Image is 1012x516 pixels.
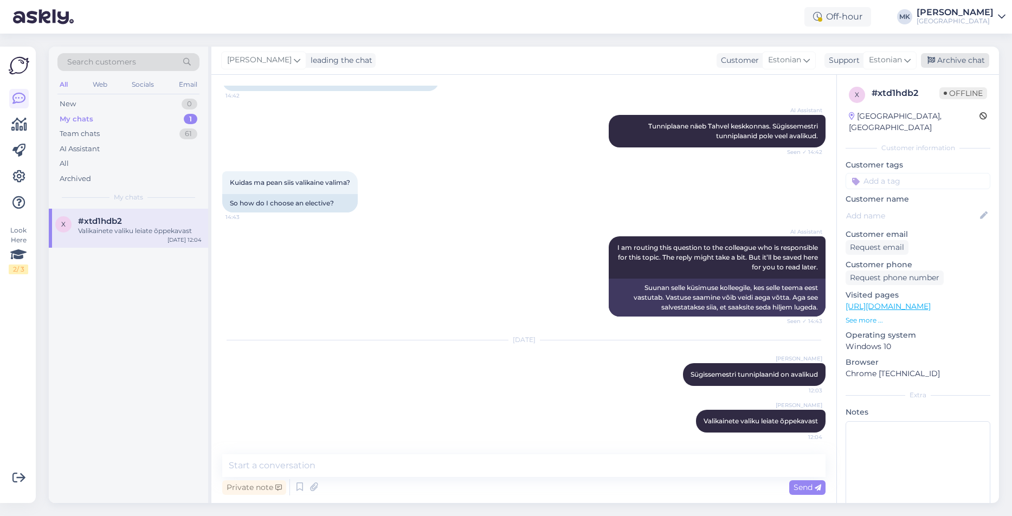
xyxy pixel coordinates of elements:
span: Send [794,482,821,492]
img: Askly Logo [9,55,29,76]
p: Customer phone [846,259,990,270]
span: [PERSON_NAME] [227,54,292,66]
div: Customer [717,55,759,66]
span: x [855,91,859,99]
span: 12:04 [782,433,822,441]
span: [PERSON_NAME] [776,354,822,363]
div: All [60,158,69,169]
span: Kuidas ma pean siis valikaine valima? [230,178,350,186]
input: Add name [846,210,978,222]
span: Estonian [869,54,902,66]
span: x [61,220,66,228]
div: [GEOGRAPHIC_DATA], [GEOGRAPHIC_DATA] [849,111,979,133]
div: AI Assistant [60,144,100,154]
span: Valikainete valiku leiate õppekavast [704,417,818,425]
span: Tunniplaane näeb Tahvel keskkonnas. Sügissemestri tunniplaanid pole veel avalikud. [648,122,820,140]
div: Archived [60,173,91,184]
div: 0 [182,99,197,109]
div: All [57,78,70,92]
p: Notes [846,407,990,418]
p: Chrome [TECHNICAL_ID] [846,368,990,379]
p: Operating system [846,330,990,341]
span: Offline [939,87,987,99]
div: 1 [184,114,197,125]
span: Seen ✓ 14:43 [782,317,822,325]
a: [PERSON_NAME][GEOGRAPHIC_DATA] [917,8,1005,25]
p: Browser [846,357,990,368]
div: leading the chat [306,55,372,66]
div: [DATE] [222,335,826,345]
div: Request phone number [846,270,944,285]
div: So how do I choose an elective? [222,194,358,212]
div: Socials [130,78,156,92]
div: Team chats [60,128,100,139]
span: My chats [114,192,143,202]
div: MK [897,9,912,24]
a: [URL][DOMAIN_NAME] [846,301,931,311]
span: Seen ✓ 14:42 [782,148,822,156]
div: Support [824,55,860,66]
span: AI Assistant [782,106,822,114]
div: Request email [846,240,908,255]
div: [PERSON_NAME] [917,8,994,17]
div: Private note [222,480,286,495]
span: #xtd1hdb2 [78,216,122,226]
div: New [60,99,76,109]
p: Visited pages [846,289,990,301]
div: Suunan selle küsimuse kolleegile, kes selle teema eest vastutab. Vastuse saamine võib veidi aega ... [609,279,826,317]
div: Look Here [9,225,28,274]
p: Customer name [846,193,990,205]
p: Customer email [846,229,990,240]
div: Web [91,78,109,92]
div: [GEOGRAPHIC_DATA] [917,17,994,25]
span: Sügissemestri tunniplaanid on avalikud [691,370,818,378]
div: 2 / 3 [9,265,28,274]
p: See more ... [846,315,990,325]
p: Windows 10 [846,341,990,352]
p: Customer tags [846,159,990,171]
div: Email [177,78,199,92]
div: Customer information [846,143,990,153]
div: Off-hour [804,7,871,27]
div: Archive chat [921,53,989,68]
div: [DATE] 12:04 [167,236,202,244]
span: I am routing this question to the colleague who is responsible for this topic. The reply might ta... [617,243,820,271]
span: 14:43 [225,213,266,221]
span: 14:42 [225,92,266,100]
div: # xtd1hdb2 [872,87,939,100]
span: [PERSON_NAME] [776,401,822,409]
span: Search customers [67,56,136,68]
div: My chats [60,114,93,125]
div: 61 [179,128,197,139]
span: 12:03 [782,386,822,395]
div: Extra [846,390,990,400]
div: Valikainete valiku leiate õppekavast [78,226,202,236]
span: AI Assistant [782,228,822,236]
span: Estonian [768,54,801,66]
input: Add a tag [846,173,990,189]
